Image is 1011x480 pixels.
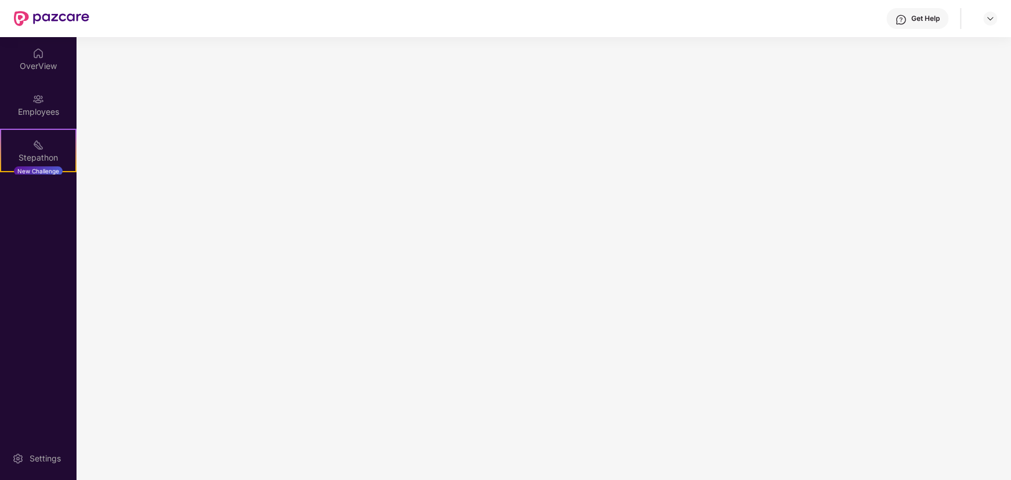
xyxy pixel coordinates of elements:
img: svg+xml;base64,PHN2ZyB4bWxucz0iaHR0cDovL3d3dy53My5vcmcvMjAwMC9zdmciIHdpZHRoPSIyMSIgaGVpZ2h0PSIyMC... [32,139,44,151]
img: svg+xml;base64,PHN2ZyBpZD0iSG9tZSIgeG1sbnM9Imh0dHA6Ly93d3cudzMub3JnLzIwMDAvc3ZnIiB3aWR0aD0iMjAiIG... [32,48,44,59]
div: Settings [26,453,64,464]
div: Get Help [911,14,940,23]
div: New Challenge [14,166,63,176]
img: svg+xml;base64,PHN2ZyBpZD0iRW1wbG95ZWVzIiB4bWxucz0iaHR0cDovL3d3dy53My5vcmcvMjAwMC9zdmciIHdpZHRoPS... [32,93,44,105]
img: svg+xml;base64,PHN2ZyBpZD0iRHJvcGRvd24tMzJ4MzIiIHhtbG5zPSJodHRwOi8vd3d3LnczLm9yZy8yMDAwL3N2ZyIgd2... [985,14,995,23]
img: New Pazcare Logo [14,11,89,26]
div: Stepathon [1,152,75,163]
img: svg+xml;base64,PHN2ZyBpZD0iU2V0dGluZy0yMHgyMCIgeG1sbnM9Imh0dHA6Ly93d3cudzMub3JnLzIwMDAvc3ZnIiB3aW... [12,453,24,464]
img: svg+xml;base64,PHN2ZyBpZD0iSGVscC0zMngzMiIgeG1sbnM9Imh0dHA6Ly93d3cudzMub3JnLzIwMDAvc3ZnIiB3aWR0aD... [895,14,907,26]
